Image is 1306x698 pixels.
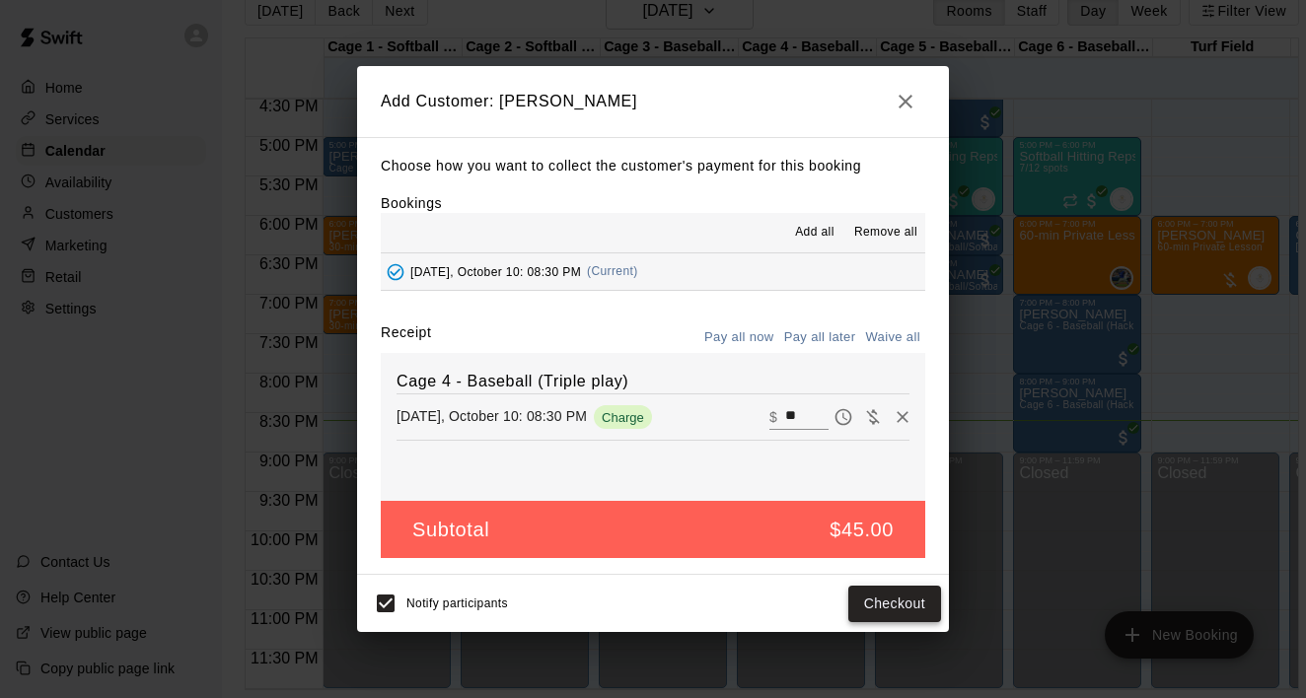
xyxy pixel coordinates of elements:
button: Remove all [846,217,925,248]
p: Choose how you want to collect the customer's payment for this booking [381,154,925,178]
h5: Subtotal [412,517,489,543]
button: Added - Collect Payment[DATE], October 10: 08:30 PM(Current) [381,253,925,290]
p: $ [769,407,777,427]
button: Remove [888,402,917,432]
span: (Current) [587,264,638,278]
span: Add all [795,223,834,243]
span: Remove all [854,223,917,243]
h2: Add Customer: [PERSON_NAME] [357,66,949,137]
label: Receipt [381,322,431,353]
button: Add all [783,217,846,248]
span: Notify participants [406,597,508,611]
button: Pay all now [699,322,779,353]
button: Waive all [860,322,925,353]
p: [DATE], October 10: 08:30 PM [397,406,587,426]
span: Waive payment [858,407,888,424]
h6: Cage 4 - Baseball (Triple play) [397,369,909,394]
h5: $45.00 [830,517,894,543]
button: Added - Collect Payment [381,257,410,287]
span: Pay later [829,407,858,424]
button: Checkout [848,586,941,622]
label: Bookings [381,195,442,211]
span: Charge [594,410,652,425]
span: [DATE], October 10: 08:30 PM [410,264,581,278]
button: Pay all later [779,322,861,353]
